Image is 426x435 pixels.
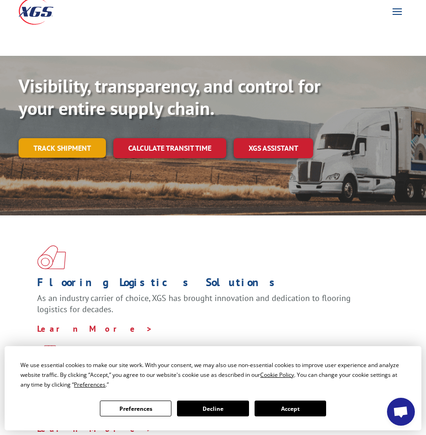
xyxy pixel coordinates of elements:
a: Calculate transit time [113,138,226,158]
span: Preferences [74,381,105,388]
span: Cookie Policy [260,371,294,379]
a: Track shipment [19,138,106,158]
button: Preferences [100,401,171,416]
div: Open chat [387,398,415,426]
span: As an industry carrier of choice, XGS has brought innovation and dedication to flooring logistics... [37,293,351,315]
div: Cookie Consent Prompt [5,346,421,430]
button: Accept [255,401,326,416]
button: Decline [177,401,249,416]
b: Visibility, transparency, and control for your entire supply chain. [19,74,321,120]
img: xgs-icon-focused-on-flooring-red [37,345,59,369]
a: XGS ASSISTANT [234,138,313,158]
div: We use essential cookies to make our site work. With your consent, we may also use non-essential ... [20,360,405,389]
img: xgs-icon-total-supply-chain-intelligence-red [37,245,66,269]
h1: Flooring Logistics Solutions [37,277,382,293]
a: Learn More > [37,323,153,334]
